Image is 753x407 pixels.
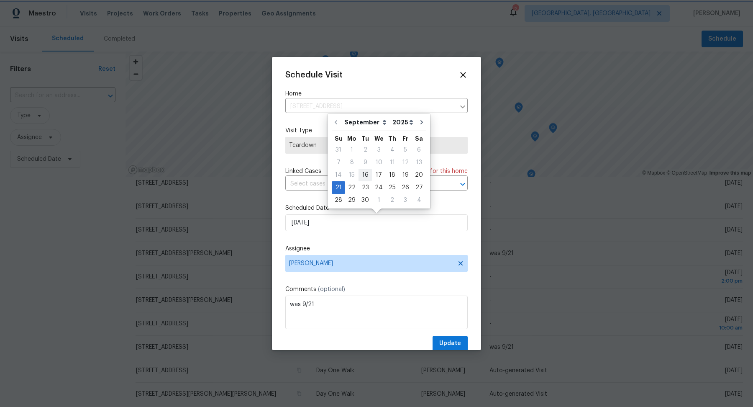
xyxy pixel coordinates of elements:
[386,181,399,194] div: Thu Sep 25 2025
[412,157,426,168] div: 13
[415,136,423,142] abbr: Saturday
[285,245,468,253] label: Assignee
[361,136,369,142] abbr: Tuesday
[345,169,359,181] div: 15
[386,169,399,181] div: Thu Sep 18 2025
[359,157,372,168] div: 9
[439,338,461,349] span: Update
[386,194,399,206] div: 2
[345,194,359,206] div: 29
[332,144,345,156] div: Sun Aug 31 2025
[372,169,386,181] div: 17
[332,169,345,181] div: Sun Sep 14 2025
[285,178,444,191] input: Select cases
[359,156,372,169] div: Tue Sep 09 2025
[415,114,428,131] button: Go to next month
[372,157,386,168] div: 10
[342,116,390,129] select: Month
[359,144,372,156] div: 2
[335,136,343,142] abbr: Sunday
[412,182,426,193] div: 27
[402,136,408,142] abbr: Friday
[390,116,415,129] select: Year
[399,169,412,181] div: 19
[372,194,386,206] div: Wed Oct 01 2025
[372,194,386,206] div: 1
[345,182,359,193] div: 22
[332,144,345,156] div: 31
[386,144,399,156] div: Thu Sep 04 2025
[359,194,372,206] div: Tue Sep 30 2025
[386,144,399,156] div: 4
[412,144,426,156] div: Sat Sep 06 2025
[386,156,399,169] div: Thu Sep 11 2025
[386,157,399,168] div: 11
[388,136,396,142] abbr: Thursday
[345,194,359,206] div: Mon Sep 29 2025
[347,136,356,142] abbr: Monday
[412,144,426,156] div: 6
[285,126,468,135] label: Visit Type
[399,156,412,169] div: Fri Sep 12 2025
[332,182,345,193] div: 21
[412,169,426,181] div: Sat Sep 20 2025
[412,194,426,206] div: 4
[386,182,399,193] div: 25
[285,90,468,98] label: Home
[372,156,386,169] div: Wed Sep 10 2025
[285,296,468,329] textarea: was 9/21
[359,144,372,156] div: Tue Sep 02 2025
[386,169,399,181] div: 18
[359,182,372,193] div: 23
[285,285,468,294] label: Comments
[332,156,345,169] div: Sun Sep 07 2025
[433,336,468,351] button: Update
[372,144,386,156] div: 3
[332,157,345,168] div: 7
[345,181,359,194] div: Mon Sep 22 2025
[386,194,399,206] div: Thu Oct 02 2025
[285,214,468,231] input: M/D/YYYY
[399,182,412,193] div: 26
[345,169,359,181] div: Mon Sep 15 2025
[332,194,345,206] div: Sun Sep 28 2025
[399,194,412,206] div: 3
[289,260,453,267] span: [PERSON_NAME]
[412,194,426,206] div: Sat Oct 04 2025
[359,181,372,194] div: Tue Sep 23 2025
[332,169,345,181] div: 14
[285,71,343,79] span: Schedule Visit
[345,144,359,156] div: Mon Sep 01 2025
[412,169,426,181] div: 20
[372,169,386,181] div: Wed Sep 17 2025
[412,156,426,169] div: Sat Sep 13 2025
[457,178,469,190] button: Open
[285,204,468,212] label: Scheduled Date
[458,70,468,80] span: Close
[372,144,386,156] div: Wed Sep 03 2025
[399,181,412,194] div: Fri Sep 26 2025
[330,114,342,131] button: Go to previous month
[374,136,384,142] abbr: Wednesday
[332,194,345,206] div: 28
[399,169,412,181] div: Fri Sep 19 2025
[359,169,372,181] div: Tue Sep 16 2025
[359,169,372,181] div: 16
[372,182,386,193] div: 24
[345,144,359,156] div: 1
[318,286,345,292] span: (optional)
[399,157,412,168] div: 12
[345,157,359,168] div: 8
[285,167,321,175] span: Linked Cases
[289,141,464,149] span: Teardown
[359,194,372,206] div: 30
[399,194,412,206] div: Fri Oct 03 2025
[399,144,412,156] div: Fri Sep 05 2025
[345,156,359,169] div: Mon Sep 08 2025
[399,144,412,156] div: 5
[412,181,426,194] div: Sat Sep 27 2025
[372,181,386,194] div: Wed Sep 24 2025
[332,181,345,194] div: Sun Sep 21 2025
[285,100,455,113] input: Enter in an address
